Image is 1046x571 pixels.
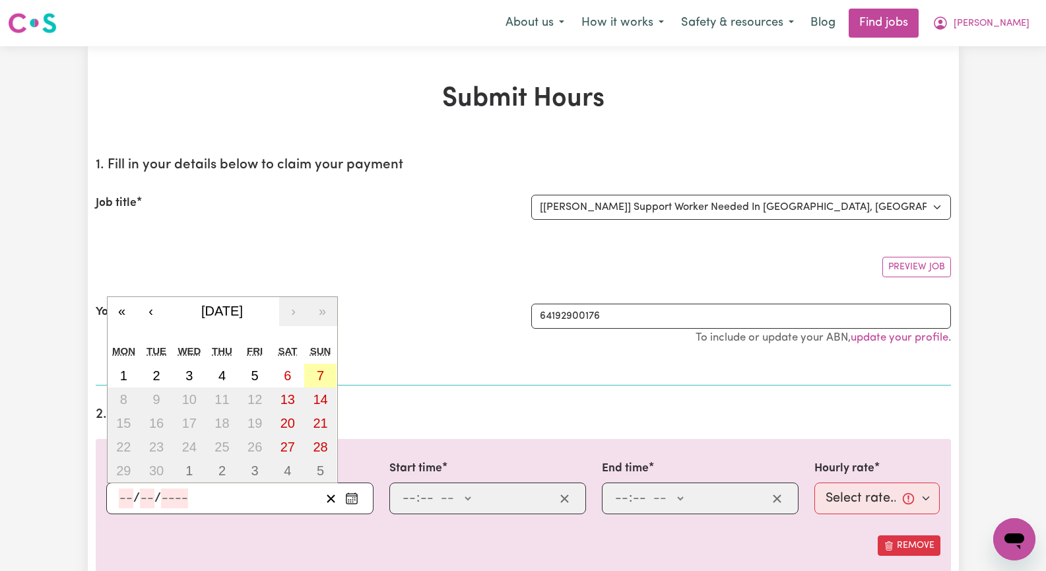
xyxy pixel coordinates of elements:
abbr: Thursday [212,345,232,356]
button: [DATE] [166,297,279,326]
abbr: October 1, 2025 [185,463,193,478]
abbr: September 14, 2025 [313,392,327,407]
button: October 2, 2025 [206,459,239,483]
abbr: September 29, 2025 [116,463,131,478]
a: Find jobs [849,9,919,38]
button: September 27, 2025 [271,435,304,459]
a: Blog [802,9,843,38]
span: : [629,491,632,506]
abbr: October 2, 2025 [218,463,226,478]
button: September 13, 2025 [271,387,304,411]
button: September 6, 2025 [271,364,304,387]
span: [PERSON_NAME] [954,17,1030,31]
button: Safety & resources [672,9,802,37]
button: September 28, 2025 [304,435,337,459]
button: October 4, 2025 [271,459,304,483]
abbr: September 24, 2025 [182,440,197,454]
button: September 2, 2025 [140,364,173,387]
abbr: September 6, 2025 [284,368,291,383]
input: -- [119,488,133,508]
button: September 16, 2025 [140,411,173,435]
abbr: September 7, 2025 [317,368,324,383]
button: September 25, 2025 [206,435,239,459]
input: -- [140,488,154,508]
span: : [416,491,420,506]
button: Clear date [321,488,341,508]
button: Enter the date of care work [341,488,362,508]
abbr: September 16, 2025 [149,416,164,430]
button: « [108,297,137,326]
label: End time [602,460,649,477]
span: / [154,491,161,506]
button: September 8, 2025 [108,387,141,411]
button: › [279,297,308,326]
input: -- [402,488,416,508]
button: September 20, 2025 [271,411,304,435]
button: September 22, 2025 [108,435,141,459]
input: -- [632,488,647,508]
abbr: Wednesday [178,345,201,356]
button: October 5, 2025 [304,459,337,483]
abbr: September 3, 2025 [185,368,193,383]
abbr: September 17, 2025 [182,416,197,430]
label: Start time [389,460,442,477]
button: September 26, 2025 [238,435,271,459]
abbr: September 19, 2025 [247,416,262,430]
h2: 1. Fill in your details below to claim your payment [96,157,951,174]
abbr: Monday [112,345,135,356]
button: September 24, 2025 [173,435,206,459]
button: » [308,297,337,326]
button: September 21, 2025 [304,411,337,435]
label: Hourly rate [814,460,874,477]
button: Remove this shift [878,535,940,556]
abbr: September 4, 2025 [218,368,226,383]
button: September 29, 2025 [108,459,141,483]
label: Date of care work [106,460,202,477]
abbr: October 3, 2025 [251,463,259,478]
span: / [133,491,140,506]
button: September 11, 2025 [206,387,239,411]
abbr: September 25, 2025 [214,440,229,454]
button: Preview Job [882,257,951,277]
button: September 12, 2025 [238,387,271,411]
abbr: Friday [247,345,263,356]
button: My Account [924,9,1038,37]
img: Careseekers logo [8,11,57,35]
button: September 10, 2025 [173,387,206,411]
button: September 18, 2025 [206,411,239,435]
input: ---- [161,488,188,508]
abbr: September 26, 2025 [247,440,262,454]
abbr: Tuesday [147,345,166,356]
button: ‹ [137,297,166,326]
abbr: September 8, 2025 [120,392,127,407]
abbr: Sunday [310,345,331,356]
abbr: Saturday [278,345,297,356]
h2: 2. Enter the details of your shift(s) [96,407,951,423]
abbr: September 2, 2025 [152,368,160,383]
a: Careseekers logo [8,8,57,38]
abbr: September 28, 2025 [313,440,327,454]
button: September 3, 2025 [173,364,206,387]
abbr: September 5, 2025 [251,368,259,383]
abbr: September 22, 2025 [116,440,131,454]
label: Job title [96,195,137,212]
input: -- [420,488,434,508]
input: -- [614,488,629,508]
abbr: October 5, 2025 [317,463,324,478]
button: October 1, 2025 [173,459,206,483]
small: To include or update your ABN, . [696,332,951,343]
abbr: September 13, 2025 [280,392,295,407]
button: September 4, 2025 [206,364,239,387]
button: September 15, 2025 [108,411,141,435]
span: [DATE] [201,304,243,318]
button: October 3, 2025 [238,459,271,483]
abbr: September 23, 2025 [149,440,164,454]
label: Your ABN [96,304,145,321]
abbr: September 15, 2025 [116,416,131,430]
abbr: September 12, 2025 [247,392,262,407]
abbr: September 18, 2025 [214,416,229,430]
abbr: September 20, 2025 [280,416,295,430]
abbr: September 9, 2025 [152,392,160,407]
button: September 14, 2025 [304,387,337,411]
abbr: October 4, 2025 [284,463,291,478]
